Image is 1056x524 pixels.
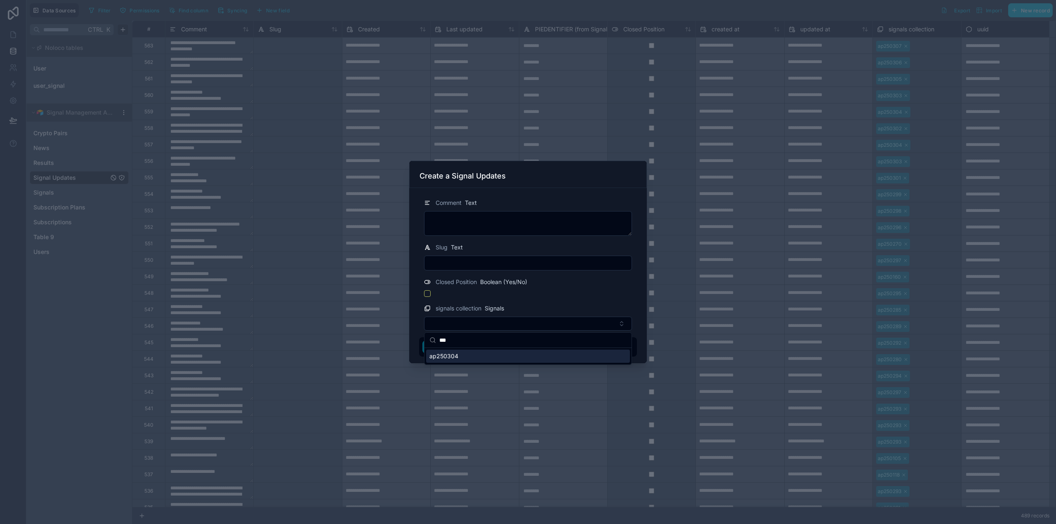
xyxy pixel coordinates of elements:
span: Comment [436,199,462,207]
span: Boolean (Yes/No) [480,278,527,286]
span: signals collection [436,304,481,313]
button: Select Button [424,317,632,331]
span: Signals [485,304,504,313]
span: Text [451,243,463,251]
span: Text [465,199,477,207]
span: Slug [436,243,448,251]
span: Closed Position [436,278,477,286]
span: ap250304 [429,352,458,360]
div: Suggestions [424,348,632,364]
h3: Create a Signal Updates [420,171,506,181]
